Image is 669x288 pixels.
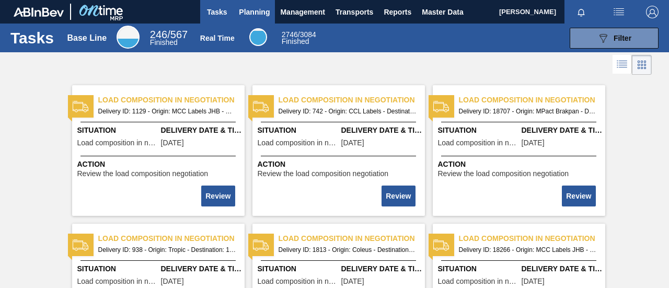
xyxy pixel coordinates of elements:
span: Review the load composition negotiation [438,170,569,178]
button: Review [382,186,415,206]
button: Review [562,186,595,206]
span: Load composition in negotiation [459,233,605,244]
span: Situation [438,263,519,274]
span: Tasks [205,6,228,18]
span: Review the load composition negotiation [258,170,389,178]
img: status [73,237,88,253]
span: Master Data [422,6,463,18]
span: / 3084 [282,30,316,39]
span: Delivery ID: 18707 - Origin: MPact Brakpan - Destination: 1SD [459,106,597,117]
span: Management [280,6,325,18]
img: status [433,237,449,253]
span: Situation [77,125,158,136]
span: 03/31/2023, [161,139,184,147]
div: Complete task: 2223539 [383,185,416,208]
span: Load composition in negotiation [98,233,245,244]
div: Real Time [282,31,316,45]
span: Load composition in negotiation [438,278,519,285]
div: Card Vision [632,55,652,75]
img: userActions [613,6,625,18]
span: Delivery ID: 18266 - Origin: MCC Labels JHB - Destination: 1SD [459,244,597,256]
span: Delivery ID: 1813 - Origin: Coleus - Destination: 1SD [279,244,417,256]
h1: Tasks [10,32,54,44]
span: Load composition in negotiation [279,233,425,244]
span: 08/20/2025, [522,278,545,285]
span: Action [258,159,422,170]
span: Action [77,159,242,170]
div: Base Line [67,33,107,43]
span: Delivery Date & Time [522,125,603,136]
span: Delivery ID: 938 - Origin: Tropic - Destination: 1SD [98,244,236,256]
div: Base Line [150,30,188,46]
span: Delivery Date & Time [341,125,422,136]
button: Filter [570,28,659,49]
span: Reports [384,6,411,18]
span: Situation [258,263,339,274]
button: Notifications [564,5,598,19]
div: Base Line [117,26,140,49]
span: 2746 [282,30,298,39]
span: Load composition in negotiation [459,95,605,106]
span: 03/13/2023, [161,278,184,285]
img: status [433,99,449,114]
span: Delivery Date & Time [161,125,242,136]
img: TNhmsLtSVTkK8tSr43FrP2fwEKptu5GPRR3wAAAABJRU5ErkJggg== [14,7,64,17]
img: status [73,99,88,114]
span: Situation [77,263,158,274]
span: Load composition in negotiation [77,139,158,147]
span: Load composition in negotiation [77,278,158,285]
img: Logout [646,6,659,18]
div: Complete task: 2223540 [563,185,596,208]
span: Action [438,159,603,170]
span: Load composition in negotiation [438,139,519,147]
span: Delivery ID: 1129 - Origin: MCC Labels JHB - Destination: 1SD [98,106,236,117]
span: 01/27/2023, [341,139,364,147]
span: Review the load composition negotiation [77,170,209,178]
span: Delivery Date & Time [522,263,603,274]
span: Load composition in negotiation [98,95,245,106]
div: Real Time [200,34,235,42]
span: 06/02/2023, [341,278,364,285]
div: Complete task: 2223538 [202,185,236,208]
img: status [253,99,269,114]
div: List Vision [613,55,632,75]
span: 09/05/2025, [522,139,545,147]
span: Finished [150,38,178,47]
span: Situation [258,125,339,136]
span: Transports [336,6,373,18]
span: 246 [150,29,167,40]
span: Finished [282,37,309,45]
div: Real Time [249,28,267,46]
span: Delivery ID: 742 - Origin: CCL Labels - Destination: 1SD [279,106,417,117]
span: Load composition in negotiation [258,278,339,285]
span: Load composition in negotiation [279,95,425,106]
span: / 567 [150,29,188,40]
span: Filter [614,34,631,42]
span: Planning [239,6,270,18]
span: Situation [438,125,519,136]
button: Review [201,186,235,206]
img: status [253,237,269,253]
span: Load composition in negotiation [258,139,339,147]
span: Delivery Date & Time [161,263,242,274]
span: Delivery Date & Time [341,263,422,274]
